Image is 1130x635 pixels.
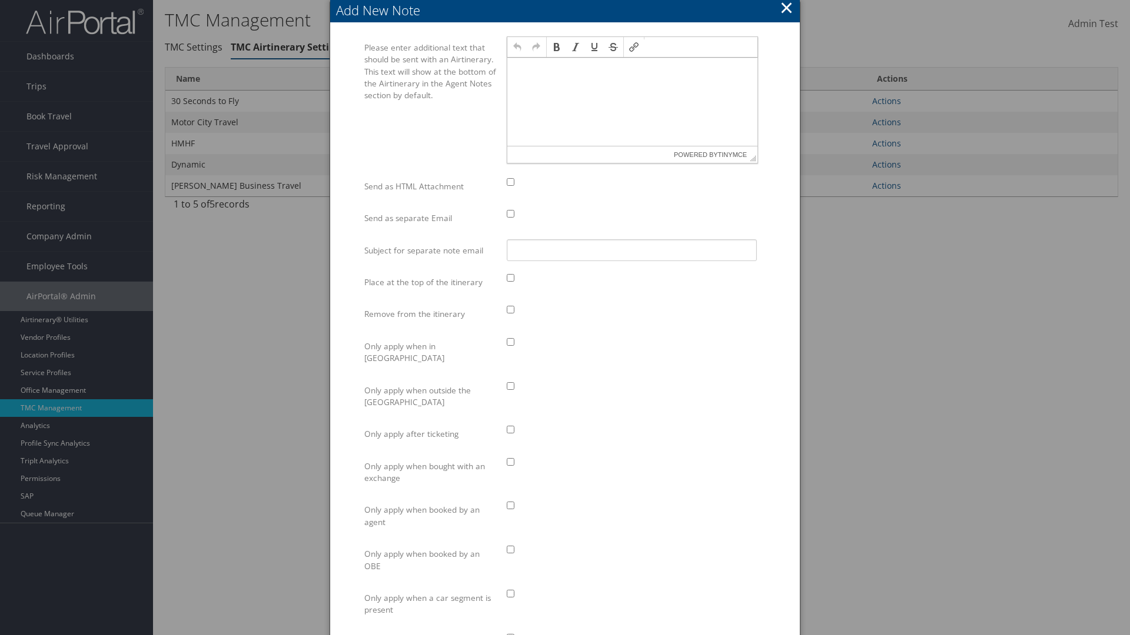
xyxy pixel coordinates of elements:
[364,335,498,370] label: Only apply when in [GEOGRAPHIC_DATA]
[336,1,800,19] div: Add New Note
[364,207,498,229] label: Send as separate Email
[507,58,757,146] iframe: Rich Text Area. Press ALT-F9 for menu. Press ALT-F10 for toolbar. Press ALT-0 for help
[508,38,526,56] div: Undo
[364,175,498,198] label: Send as HTML Attachment
[364,303,498,325] label: Remove from the itinerary
[586,38,603,56] div: Underline
[625,38,643,56] div: Insert/edit link
[718,151,747,158] a: tinymce
[364,271,498,293] label: Place at the top of the itinerary
[364,423,498,445] label: Only apply after ticketing
[364,543,498,577] label: Only apply when booked by an OBE
[364,379,498,414] label: Only apply when outside the [GEOGRAPHIC_DATA]
[364,587,498,621] label: Only apply when a car segment is present
[364,499,498,533] label: Only apply when booked by an agent
[604,38,622,56] div: Strikethrough
[527,38,545,56] div: Redo
[364,36,498,107] label: Please enter additional text that should be sent with an Airtinerary. This text will show at the ...
[567,38,584,56] div: Italic
[674,146,747,163] span: Powered by
[364,455,498,490] label: Only apply when bought with an exchange
[548,38,566,56] div: Bold
[364,239,498,262] label: Subject for separate note email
